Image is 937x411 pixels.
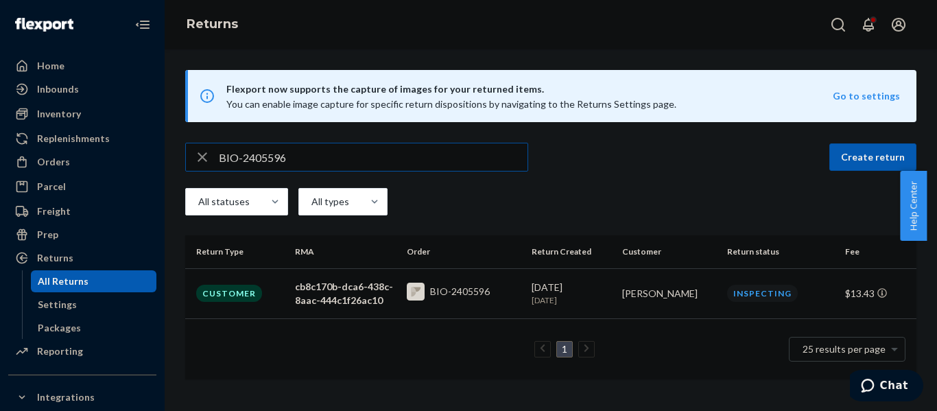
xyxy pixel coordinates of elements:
a: Replenishments [8,128,156,150]
a: Returns [187,16,238,32]
div: Packages [38,321,81,335]
div: cb8c170b-dca6-438c-8aac-444c1f26ac10 [295,280,395,307]
div: Returns [37,251,73,265]
button: Close Navigation [129,11,156,38]
a: Returns [8,247,156,269]
div: Inspecting [727,285,798,302]
td: $13.43 [840,268,916,318]
button: Create return [829,143,916,171]
a: Settings [31,294,157,316]
th: Return Created [526,235,617,268]
a: Orders [8,151,156,173]
a: Page 1 is your current page [559,343,570,355]
th: Return status [722,235,840,268]
div: Customer [196,285,262,302]
th: Fee [840,235,916,268]
div: All statuses [198,195,248,209]
div: Replenishments [37,132,110,145]
a: Inventory [8,103,156,125]
div: Parcel [37,180,66,193]
th: Order [401,235,527,268]
a: Home [8,55,156,77]
button: Help Center [900,171,927,241]
span: 25 results per page [803,343,886,355]
th: Customer [617,235,721,268]
div: Freight [37,204,71,218]
a: Packages [31,317,157,339]
button: Open notifications [855,11,882,38]
button: Go to settings [833,89,900,103]
div: Integrations [37,390,95,404]
input: Search returns by rma, id, tracking number [219,143,527,171]
div: Inventory [37,107,81,121]
a: Parcel [8,176,156,198]
div: Settings [38,298,77,312]
img: Flexport logo [15,18,73,32]
a: Inbounds [8,78,156,100]
a: Prep [8,224,156,246]
div: Prep [37,228,58,242]
div: All types [311,195,347,209]
div: All Returns [38,274,88,288]
div: BIO-2405596 [430,285,490,298]
span: Flexport now supports the capture of images for your returned items. [226,81,833,97]
div: Reporting [37,344,83,358]
button: Integrations [8,386,156,408]
a: All Returns [31,270,157,292]
a: Freight [8,200,156,222]
div: Home [37,59,64,73]
button: Open Search Box [825,11,852,38]
div: Inbounds [37,82,79,96]
p: [DATE] [532,294,611,306]
span: You can enable image capture for specific return dispositions by navigating to the Returns Settin... [226,98,676,110]
div: Orders [37,155,70,169]
th: RMA [289,235,401,268]
button: Open account menu [885,11,912,38]
iframe: Opens a widget where you can chat to one of our agents [850,370,923,404]
div: [DATE] [532,281,611,306]
div: [PERSON_NAME] [622,287,715,301]
th: Return Type [185,235,289,268]
ol: breadcrumbs [176,5,249,45]
a: Reporting [8,340,156,362]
